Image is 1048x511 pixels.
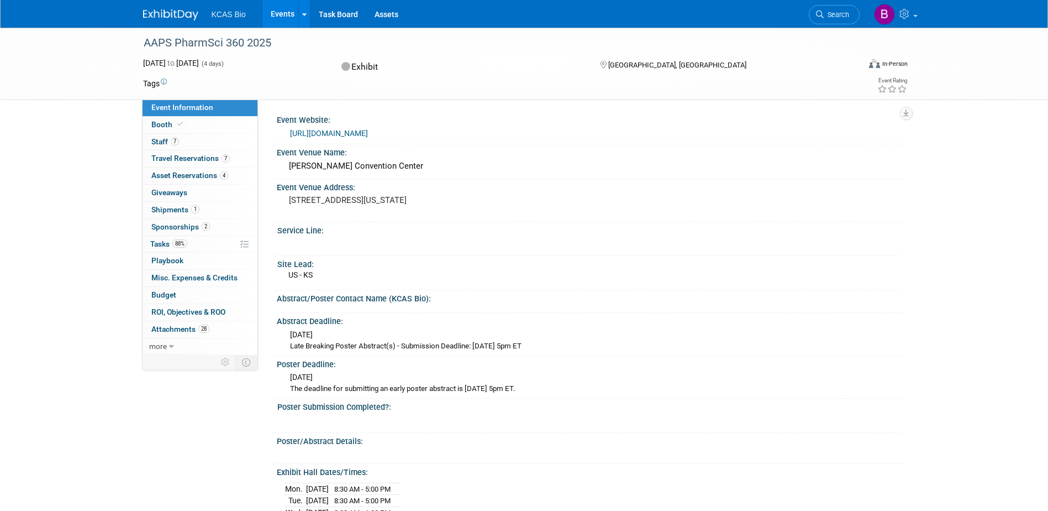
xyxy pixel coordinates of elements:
a: Misc. Expenses & Credits [143,270,257,286]
span: to [166,59,176,67]
img: Format-Inperson.png [869,59,880,68]
div: Event Venue Name: [277,144,905,158]
span: Event Information [151,103,213,112]
td: [DATE] [306,495,329,507]
div: Event Website: [277,112,905,126]
span: Sponsorships [151,222,210,231]
div: Event Rating [877,78,907,84]
span: Playbook [151,256,183,265]
span: 88% [172,239,187,248]
span: US - KS [288,270,313,279]
a: more [143,338,257,355]
span: Giveaways [151,188,187,197]
div: Poster/Abstract Details: [277,433,905,447]
span: 4 [220,171,228,180]
td: Mon. [285,483,306,495]
a: Playbook [143,253,257,269]
img: ExhibitDay [143,9,198,20]
a: Attachments28 [143,321,257,338]
span: 7 [222,154,230,163]
span: 8:30 AM - 5:00 PM [334,497,391,505]
td: Personalize Event Tab Strip [216,355,235,369]
span: Attachments [151,325,209,333]
div: Exhibit [338,58,582,77]
div: Poster Deadline: [277,356,905,370]
div: The deadline for submitting an early poster abstract is [DATE] 5pm ET. [290,384,897,394]
span: [DATE] [290,330,313,339]
span: Shipments [151,205,199,214]
span: Travel Reservations [151,154,230,163]
span: Search [824,11,849,19]
div: In-Person [882,60,908,68]
span: 28 [198,325,209,333]
div: [PERSON_NAME] Convention Center [285,158,897,175]
a: [URL][DOMAIN_NAME] [290,129,368,138]
div: Late Breaking Poster Abstract(s) - Submission Deadline: [DATE] 5pm ET [290,341,897,352]
div: Site Lead: [277,256,900,270]
i: Booth reservation complete [177,121,183,127]
span: Budget [151,290,176,299]
a: Tasks88% [143,236,257,253]
span: Tasks [150,239,187,248]
a: Search [809,5,860,24]
div: Event Venue Address: [277,179,905,193]
a: Asset Reservations4 [143,168,257,184]
pre: [STREET_ADDRESS][US_STATE] [289,195,526,205]
span: Asset Reservations [151,171,228,180]
span: 1 [191,205,199,213]
span: [DATE] [DATE] [143,59,199,67]
div: Exhibit Hall Dates/Times: [277,464,905,478]
a: Travel Reservations7 [143,150,257,167]
a: Budget [143,287,257,304]
span: (4 days) [201,60,224,67]
a: Sponsorships2 [143,219,257,236]
a: Booth [143,117,257,133]
div: Event Format [794,58,908,74]
td: Tue. [285,495,306,507]
a: Staff7 [143,134,257,150]
span: [GEOGRAPHIC_DATA], [GEOGRAPHIC_DATA] [608,61,746,69]
span: 8:30 AM - 5:00 PM [334,485,391,493]
a: Giveaways [143,185,257,201]
td: Tags [143,78,167,89]
div: Poster Submission Completed?: [277,399,900,413]
span: ROI, Objectives & ROO [151,307,225,316]
a: Event Information [143,100,257,116]
span: 7 [171,137,179,145]
span: KCAS Bio [212,10,246,19]
div: Service Line: [277,222,900,236]
span: Staff [151,137,179,146]
td: Toggle Event Tabs [235,355,257,369]
span: 2 [202,222,210,231]
span: more [149,342,167,351]
div: AAPS PharmSci 360 2025 [140,33,843,53]
span: Booth [151,120,185,129]
img: Breanna Fowler [874,4,895,25]
a: Shipments1 [143,202,257,218]
td: [DATE] [306,483,329,495]
span: Misc. Expenses & Credits [151,273,238,282]
div: Abstract Deadline: [277,313,905,327]
a: ROI, Objectives & ROO [143,304,257,321]
div: Abstract/Poster Contact Name (KCAS Bio): [277,290,905,304]
span: [DATE] [290,373,313,382]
